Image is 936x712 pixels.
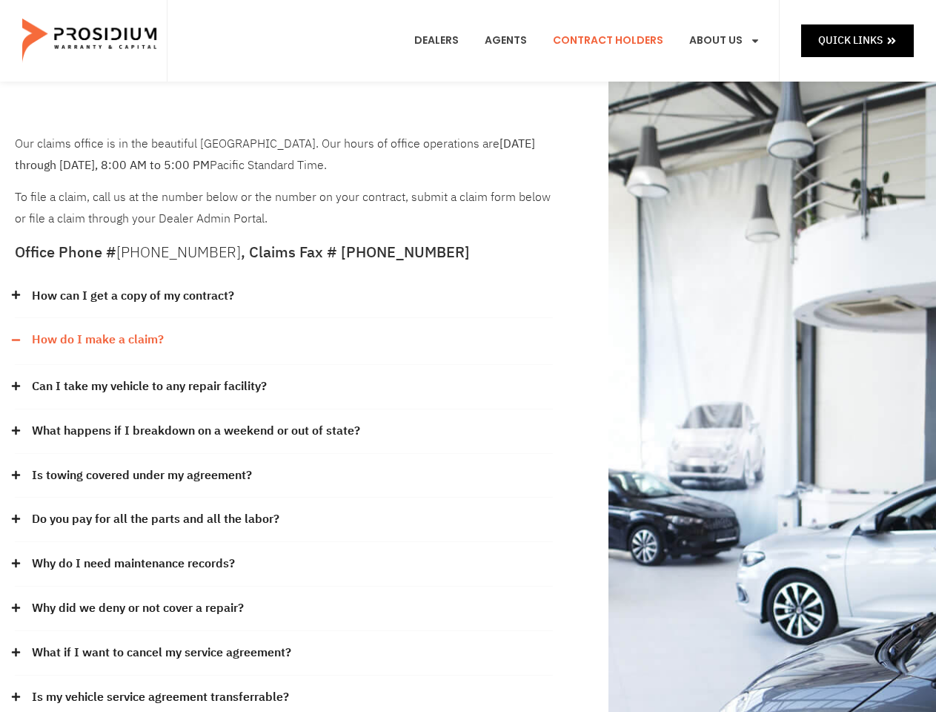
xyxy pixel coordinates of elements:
[32,553,235,575] a: Why do I need maintenance records?
[15,454,553,498] div: Is towing covered under my agreement?
[15,133,553,177] p: Our claims office is in the beautiful [GEOGRAPHIC_DATA]. Our hours of office operations are Pacif...
[15,133,553,230] div: To file a claim, call us at the number below or the number on your contract, submit a claim form ...
[678,13,771,68] a: About Us
[15,245,553,260] h5: Office Phone # , Claims Fax # [PHONE_NUMBER]
[15,362,553,365] div: How do I make a claim?
[15,409,553,454] div: What happens if I breakdown on a weekend or out of state?
[32,509,279,530] a: Do you pay for all the parts and all the labor?
[818,31,883,50] span: Quick Links
[32,376,267,398] a: Can I take my vehicle to any repair facility?
[15,318,553,362] div: How do I make a claim?
[32,329,164,351] a: How do I make a claim?
[32,286,234,307] a: How can I get a copy of my contract?
[32,642,291,664] a: What if I want to cancel my service agreement?
[474,13,538,68] a: Agents
[116,241,241,263] a: [PHONE_NUMBER]
[32,598,244,619] a: Why did we deny or not cover a repair?
[15,631,553,676] div: What if I want to cancel my service agreement?
[403,13,771,68] nav: Menu
[15,365,553,409] div: Can I take my vehicle to any repair facility?
[403,13,470,68] a: Dealers
[32,687,289,708] a: Is my vehicle service agreement transferrable?
[801,24,914,56] a: Quick Links
[15,542,553,587] div: Why do I need maintenance records?
[32,465,252,487] a: Is towing covered under my agreement?
[15,274,553,319] div: How can I get a copy of my contract?
[542,13,674,68] a: Contract Holders
[15,135,535,174] b: [DATE] through [DATE], 8:00 AM to 5:00 PM
[32,421,360,442] a: What happens if I breakdown on a weekend or out of state?
[15,498,553,542] div: Do you pay for all the parts and all the labor?
[15,587,553,631] div: Why did we deny or not cover a repair?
